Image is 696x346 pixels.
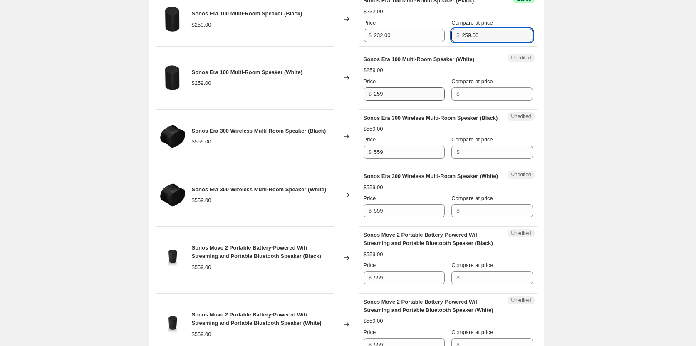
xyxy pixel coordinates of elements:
div: $559.00 [192,263,211,272]
span: Compare at price [451,329,493,335]
div: $559.00 [364,183,383,192]
span: $ [369,149,372,155]
span: $ [456,32,459,38]
span: $ [369,91,372,97]
span: $ [369,274,372,281]
span: Sonos Era 300 Wireless Multi-Room Speaker (Black) [364,115,498,121]
span: Sonos Era 100 Multi-Room Speaker (White) [364,56,475,62]
span: Price [364,195,376,201]
span: $ [456,149,459,155]
span: $ [456,208,459,214]
span: Unedited [511,297,531,304]
span: Compare at price [451,262,493,268]
span: Price [364,78,376,84]
span: Compare at price [451,78,493,84]
img: MOVE2-BLK_1_80x.png [160,312,185,337]
div: $259.00 [192,79,211,87]
span: Sonos Move 2 Portable Battery-Powered Wifi Streaming and Portable Bluetooth Speaker (White) [364,299,493,313]
div: $259.00 [192,21,211,29]
img: MOVE2-BLK_1_80x.png [160,245,185,270]
span: Price [364,329,376,335]
span: $ [456,91,459,97]
span: Sonos Era 100 Multi-Room Speaker (White) [192,69,303,75]
div: $559.00 [364,317,383,325]
span: $ [369,32,372,38]
span: Compare at price [451,195,493,201]
span: Sonos Move 2 Portable Battery-Powered Wifi Streaming and Portable Bluetooth Speaker (White) [192,311,322,326]
img: ERA100-BLK_1_80x.png [160,65,185,90]
div: $559.00 [364,125,383,133]
div: $232.00 [364,7,383,16]
div: $559.00 [192,196,211,205]
span: Sonos Era 100 Multi-Room Speaker (Black) [192,10,302,17]
span: Unedited [511,113,531,120]
div: $559.00 [364,250,383,259]
span: Unedited [511,54,531,61]
span: Sonos Move 2 Portable Battery-Powered Wifi Streaming and Portable Bluetooth Speaker (Black) [364,232,493,246]
span: Price [364,20,376,26]
img: ERA300-BLK_1_80x.png [160,183,185,208]
div: $559.00 [192,330,211,339]
span: Unedited [511,230,531,237]
span: Unedited [511,171,531,178]
div: $259.00 [364,66,383,74]
span: Sonos Era 300 Wireless Multi-Room Speaker (White) [364,173,498,179]
span: Price [364,136,376,143]
span: Sonos Era 300 Wireless Multi-Room Speaker (White) [192,186,327,193]
img: ERA100-BLK_1_80x.png [160,7,185,32]
span: Price [364,262,376,268]
span: Compare at price [451,20,493,26]
span: $ [369,208,372,214]
span: Sonos Era 300 Wireless Multi-Room Speaker (Black) [192,128,326,134]
span: Compare at price [451,136,493,143]
div: $559.00 [192,138,211,146]
span: Sonos Move 2 Portable Battery-Powered Wifi Streaming and Portable Bluetooth Speaker (Black) [192,245,321,259]
span: $ [456,274,459,281]
img: ERA300-BLK_1_80x.png [160,124,185,149]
